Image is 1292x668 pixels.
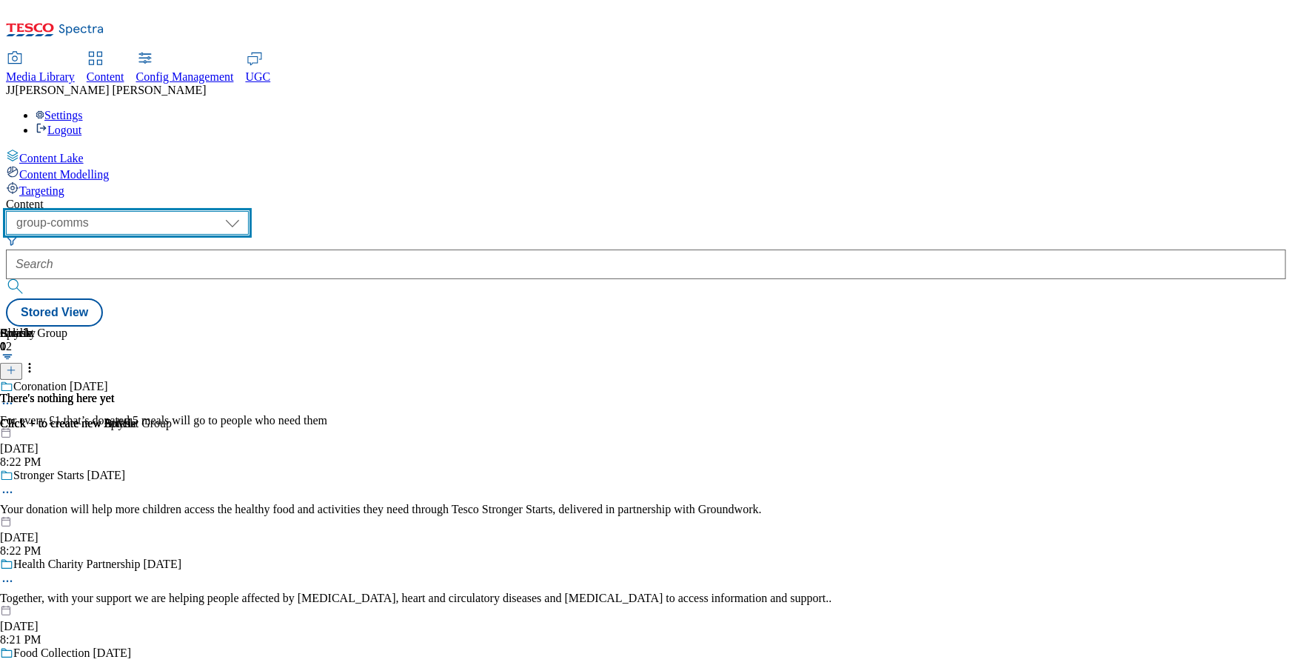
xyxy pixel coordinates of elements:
a: Content Lake [6,149,1286,165]
div: Food Collection [DATE] [13,647,131,660]
input: Search [6,250,1286,279]
a: UGC [246,53,271,84]
span: JJ [6,84,15,96]
button: Stored View [6,298,103,327]
div: Content [6,198,1286,211]
div: Health Charity Partnership [DATE] [13,558,181,571]
span: Content Lake [19,152,84,164]
a: Content Modelling [6,165,1286,181]
a: Settings [36,109,83,121]
span: Content Modelling [19,168,109,181]
a: Logout [36,124,81,136]
span: Targeting [19,184,64,197]
span: UGC [246,70,271,83]
svg: Search Filters [6,235,18,247]
span: Content [87,70,124,83]
a: Targeting [6,181,1286,198]
span: Media Library [6,70,75,83]
a: Content [87,53,124,84]
span: Config Management [136,70,234,83]
div: Stronger Starts [DATE] [13,469,125,482]
a: Media Library [6,53,75,84]
a: Config Management [136,53,234,84]
span: [PERSON_NAME] [PERSON_NAME] [15,84,206,96]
